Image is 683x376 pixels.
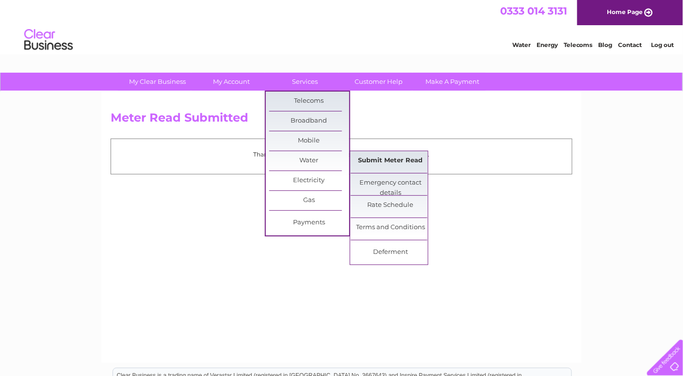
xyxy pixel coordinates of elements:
[351,151,431,171] a: Submit Meter Read
[265,73,345,91] a: Services
[192,73,272,91] a: My Account
[269,111,349,131] a: Broadband
[512,41,531,48] a: Water
[351,243,431,262] a: Deferment
[116,150,567,159] p: Thank you for your time, your meter read has been received.
[111,111,572,129] h2: Meter Read Submitted
[269,191,349,210] a: Gas
[269,213,349,233] a: Payments
[351,196,431,215] a: Rate Schedule
[618,41,642,48] a: Contact
[351,218,431,237] a: Terms and Conditions
[351,173,431,193] a: Emergency contact details
[651,41,674,48] a: Log out
[564,41,593,48] a: Telecoms
[269,171,349,190] a: Electricity
[269,151,349,171] a: Water
[113,5,571,47] div: Clear Business is a trading name of Verastar Limited (registered in [GEOGRAPHIC_DATA] No. 3667643...
[413,73,493,91] a: Make A Payment
[339,73,419,91] a: Customer Help
[599,41,613,48] a: Blog
[537,41,558,48] a: Energy
[269,92,349,111] a: Telecoms
[269,131,349,151] a: Mobile
[24,25,73,55] img: logo.png
[118,73,198,91] a: My Clear Business
[500,5,567,17] a: 0333 014 3131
